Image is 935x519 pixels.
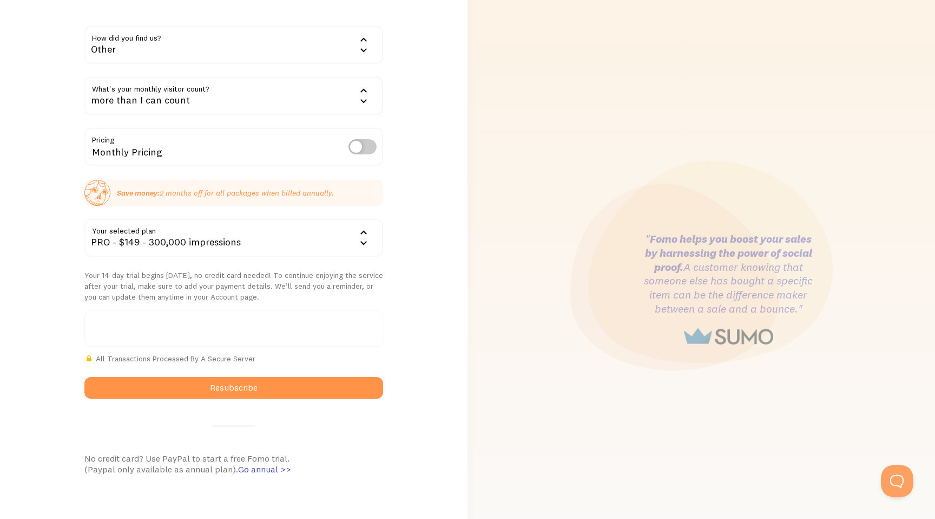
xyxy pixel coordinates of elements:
div: PRO - $149 - 300,000 impressions [84,219,383,257]
div: Monthly Pricing [84,128,383,167]
strong: Fomo helps you boost your sales by harnessing the power of social proof. [645,232,812,273]
span: Go annual >> [238,464,291,475]
p: 2 months off for all packages when billed annually. [117,187,334,198]
div: Other [84,26,383,64]
strong: Save money: [117,188,160,198]
div: more than I can count [84,77,383,115]
img: sumo-logo-1cafdecd7bb48b33eaa792b370d3cec89df03f7790928d0317a799d01587176e.png [684,328,773,345]
p: Your 14-day trial begins [DATE], no credit card needed! To continue enjoying the service after yo... [84,270,383,302]
iframe: Help Scout Beacon - Open [881,465,913,497]
div: No credit card? Use PayPal to start a free Fomo trial. (Paypal only available as annual plan). [84,453,383,475]
p: All Transactions Processed By A Secure Server [84,353,383,364]
iframe: Secure card payment input frame [91,323,376,333]
button: Resubscribe [84,377,383,399]
h3: " A customer knowing that someone else has bought a specific item can be the difference maker bet... [642,232,815,315]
